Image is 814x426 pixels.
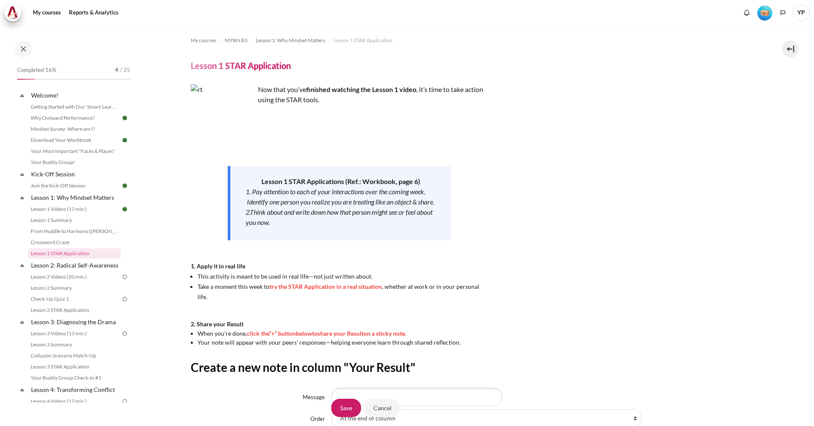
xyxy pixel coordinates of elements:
[28,396,121,406] a: Lesson 4 Videos (17 min.)
[4,4,26,21] a: Architeck Architeck
[30,259,121,271] a: Lesson 2: Radical Self-Awareness
[198,273,373,280] span: This activity is meant to be used in real life—not just written about.
[18,170,26,178] span: Collapse
[306,85,416,93] strong: finished watching the Lesson 1 video
[198,339,461,346] span: Your note will appear with your peers’ responses—helping everyone learn through shared reflection.
[191,320,244,328] strong: 2. Share your Result
[310,415,325,422] label: Order
[18,193,26,202] span: Collapse
[28,340,121,350] a: Lesson 3 Summary
[115,66,118,75] span: 4
[28,351,121,361] a: Collusion Scenario Match-Up
[28,135,121,145] a: Download Your Workbook
[28,248,121,259] a: Lesson 1 STAR Application
[28,328,121,339] a: Lesson 3 Videos (13 min.)
[121,136,129,144] img: Done
[121,182,129,190] img: Done
[121,295,129,303] img: To do
[191,360,754,375] h2: Create a new note in column "Your Result"
[740,6,753,19] div: Show notification window with no new notifications
[28,237,121,248] a: Crossword Craze
[28,305,121,315] a: Lesson 2 STAR Application
[296,330,312,337] span: below
[28,113,121,123] a: Why Outward Performance?
[28,362,121,372] a: Lesson 3 STAR Application
[18,91,26,100] span: Collapse
[334,35,393,46] a: Lesson 1 STAR Application
[191,34,754,47] nav: Navigation bar
[225,37,247,44] span: MYBN B3
[18,318,26,326] span: Collapse
[312,330,318,337] span: to
[28,157,121,167] a: Your Buddy Group!
[191,37,216,44] span: My courses
[334,37,393,44] span: Lesson 1 STAR Application
[120,66,130,75] span: / 25
[18,386,26,394] span: Collapse
[364,399,401,417] input: Cancel
[7,6,19,19] img: Architeck
[754,5,776,20] a: Level #1
[757,5,772,20] div: Level #1
[191,35,216,46] a: My courses
[28,181,121,191] a: Join the Kick-Off Session
[269,330,296,337] span: “+” button
[318,330,364,337] span: share your Result
[121,205,129,213] img: Done
[198,283,479,300] span: Take a moment this week to , whether at work or in your personal life.
[191,262,245,270] strong: 1. Apply it in real life
[66,4,121,21] a: Reports & Analytics
[121,273,129,281] img: To do
[256,37,325,44] span: Lesson 1: Why Mindset Matters
[198,330,247,337] span: When you're done,
[246,187,434,206] em: 1. Pay attention to each of your interactions over the coming week. Identify one person you reali...
[28,272,121,282] a: Lesson 2 Videos (20 min.)
[303,394,325,400] label: Message
[17,79,35,80] div: 16%
[757,6,772,20] img: Level #1
[121,330,129,337] img: To do
[17,66,56,75] span: Completed 16%
[28,373,121,383] a: Your Buddy Group Check-In #1
[269,283,382,290] span: try the STAR Application in a real situation
[28,146,121,156] a: Your Most Important "Faces & Places"
[28,215,121,225] a: Lesson 1 Summary
[28,204,121,214] a: Lesson 1 Videos (17 min.)
[225,35,247,46] a: MYBN B3
[191,84,255,148] img: rt
[247,330,269,337] span: click the
[256,35,325,46] a: Lesson 1: Why Mindset Matters
[793,4,810,21] a: User menu
[28,226,121,236] a: From Huddle to Harmony ([PERSON_NAME]'s Story)
[246,208,433,226] em: 2.Think about and write down how that person might see or feel about you now.
[261,177,420,185] strong: Lesson 1 STAR Applications (Ref.: Workbook, page 6)
[331,399,361,417] input: Save
[28,102,121,112] a: Getting Started with Our 'Smart-Learning' Platform
[30,316,121,328] a: Lesson 3: Diagnosing the Drama
[30,89,121,101] a: Welcome!
[18,261,26,270] span: Collapse
[191,84,489,105] p: Now that you’ve , it’s time to take action using the STAR tools.
[191,60,291,71] h4: Lesson 1 STAR Application
[364,330,406,337] span: on a sticky note.
[28,283,121,293] a: Lesson 2 Summary
[30,168,121,180] a: Kick-Off Session
[30,384,121,395] a: Lesson 4: Transforming Conflict
[793,4,810,21] span: YP
[28,124,121,134] a: Mindset Survey: Where am I?
[30,192,121,203] a: Lesson 1: Why Mindset Matters
[30,4,64,21] a: My courses
[28,294,121,304] a: Check-Up Quiz 1
[121,114,129,122] img: Done
[121,397,129,405] img: To do
[777,6,789,19] button: Languages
